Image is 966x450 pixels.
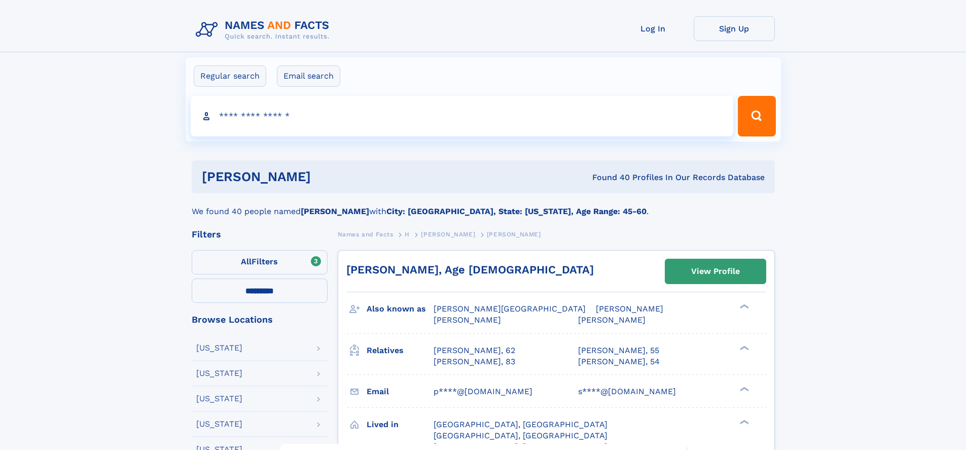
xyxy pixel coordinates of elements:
[192,315,328,324] div: Browse Locations
[346,263,594,276] a: [PERSON_NAME], Age [DEMOGRAPHIC_DATA]
[196,395,242,403] div: [US_STATE]
[487,231,541,238] span: [PERSON_NAME]
[421,228,475,240] a: [PERSON_NAME]
[578,345,659,356] a: [PERSON_NAME], 55
[737,303,749,310] div: ❯
[194,65,266,87] label: Regular search
[434,431,607,440] span: [GEOGRAPHIC_DATA], [GEOGRAPHIC_DATA]
[434,345,515,356] a: [PERSON_NAME], 62
[738,96,775,136] button: Search Button
[277,65,340,87] label: Email search
[241,257,252,266] span: All
[301,206,369,216] b: [PERSON_NAME]
[434,356,515,367] a: [PERSON_NAME], 83
[192,250,328,274] label: Filters
[191,96,734,136] input: search input
[196,420,242,428] div: [US_STATE]
[578,315,646,325] span: [PERSON_NAME]
[421,231,475,238] span: [PERSON_NAME]
[405,231,410,238] span: H
[338,228,393,240] a: Names and Facts
[613,16,694,41] a: Log In
[596,304,663,314] span: [PERSON_NAME]
[434,304,586,314] span: [PERSON_NAME][GEOGRAPHIC_DATA]
[737,386,749,392] div: ❯
[202,170,452,183] h1: [PERSON_NAME]
[665,259,766,284] a: View Profile
[578,356,660,367] a: [PERSON_NAME], 54
[367,383,434,400] h3: Email
[367,416,434,433] h3: Lived in
[451,172,765,183] div: Found 40 Profiles In Our Records Database
[405,228,410,240] a: H
[192,16,338,44] img: Logo Names and Facts
[737,419,749,425] div: ❯
[694,16,775,41] a: Sign Up
[367,300,434,318] h3: Also known as
[737,344,749,351] div: ❯
[196,344,242,352] div: [US_STATE]
[196,369,242,377] div: [US_STATE]
[367,342,434,359] h3: Relatives
[691,260,740,283] div: View Profile
[192,193,775,218] div: We found 40 people named with .
[192,230,328,239] div: Filters
[386,206,647,216] b: City: [GEOGRAPHIC_DATA], State: [US_STATE], Age Range: 45-60
[434,420,607,429] span: [GEOGRAPHIC_DATA], [GEOGRAPHIC_DATA]
[434,315,501,325] span: [PERSON_NAME]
